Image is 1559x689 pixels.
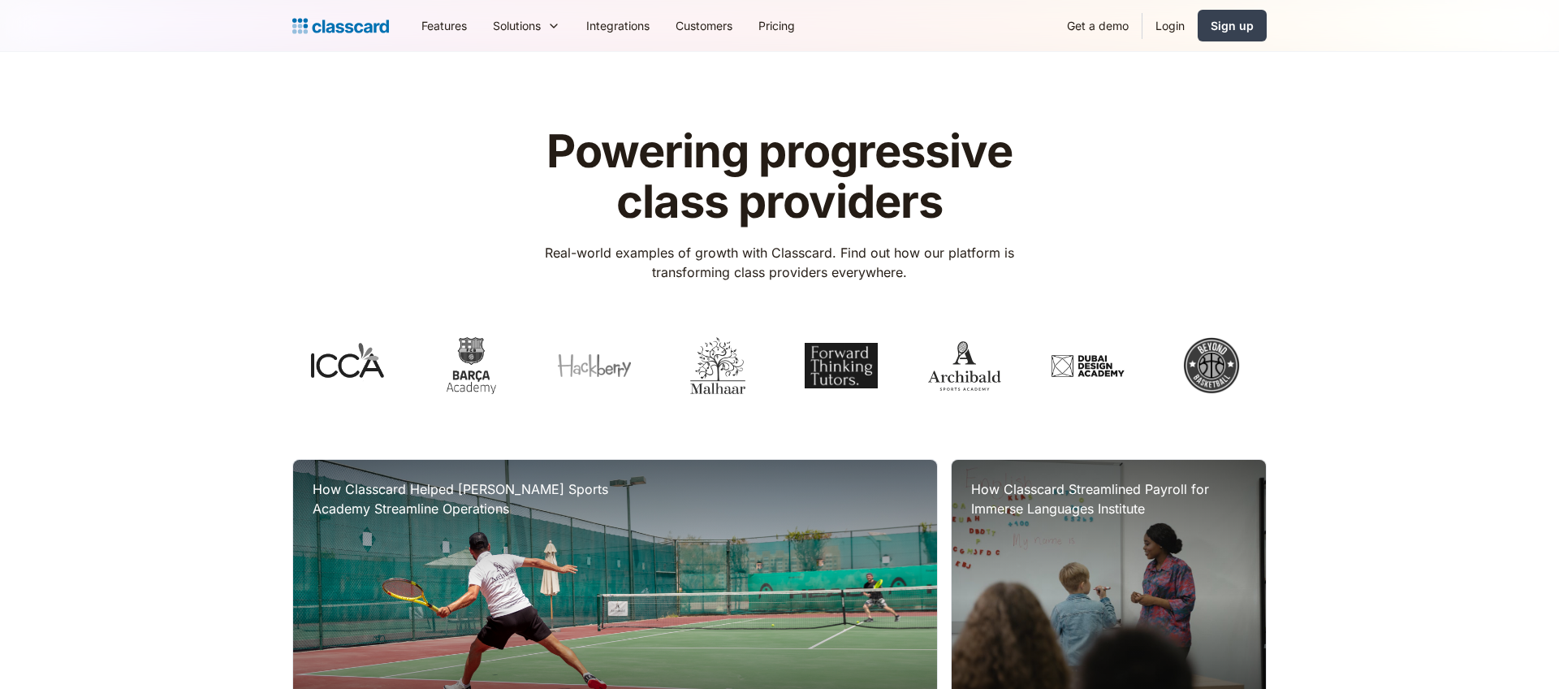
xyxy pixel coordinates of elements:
div: Solutions [480,7,573,44]
a: Sign up [1198,10,1267,41]
h3: How Classcard Streamlined Payroll for Immerse Languages Institute [971,479,1246,518]
a: Features [408,7,480,44]
a: Get a demo [1054,7,1142,44]
a: home [292,15,389,37]
a: Customers [663,7,745,44]
a: Integrations [573,7,663,44]
p: Real-world examples of growth with Classcard. Find out how our platform is transforming class pro... [522,243,1038,282]
h1: Powering progressive class providers [522,127,1038,227]
a: Pricing [745,7,808,44]
div: Sign up [1211,17,1254,34]
h3: How Classcard Helped [PERSON_NAME] Sports Academy Streamline Operations [313,479,637,518]
a: Login [1142,7,1198,44]
div: Solutions [493,17,541,34]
